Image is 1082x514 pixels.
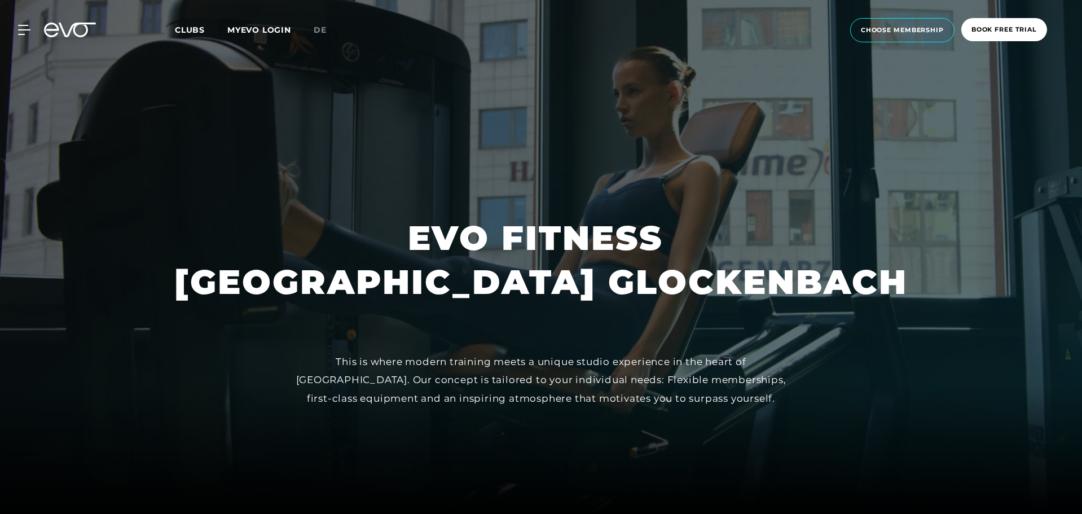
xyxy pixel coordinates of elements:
[847,18,958,42] a: choose membership
[174,216,908,304] h1: EVO FITNESS [GEOGRAPHIC_DATA] GLOCKENBACH
[227,25,291,35] a: MYEVO LOGIN
[314,24,340,37] a: de
[958,18,1050,42] a: book free trial
[861,25,944,35] span: choose membership
[287,353,795,407] div: This is where modern training meets a unique studio experience in the heart of [GEOGRAPHIC_DATA]....
[314,25,327,35] span: de
[175,25,205,35] span: Clubs
[971,25,1037,34] span: book free trial
[175,24,227,35] a: Clubs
